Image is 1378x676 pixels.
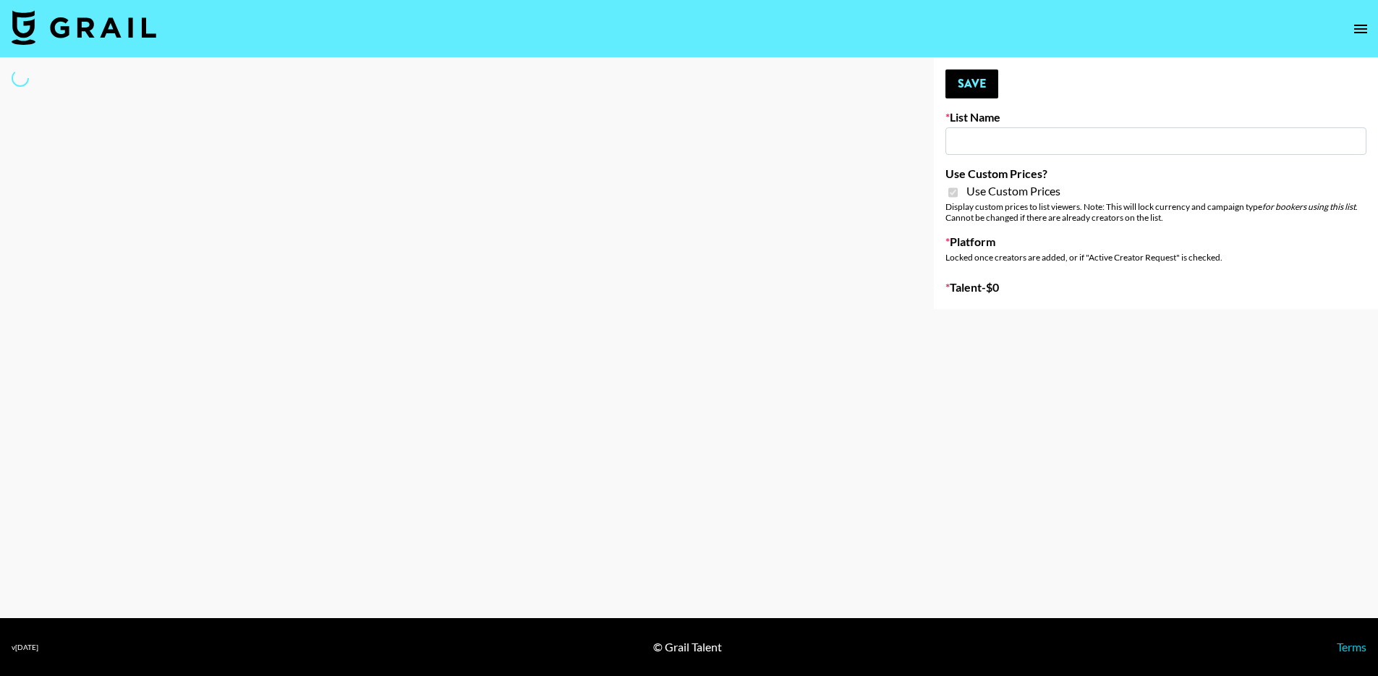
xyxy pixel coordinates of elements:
[1262,201,1356,212] em: for bookers using this list
[1346,14,1375,43] button: open drawer
[653,640,722,654] div: © Grail Talent
[12,10,156,45] img: Grail Talent
[945,280,1366,295] label: Talent - $ 0
[945,110,1366,124] label: List Name
[945,69,998,98] button: Save
[12,643,38,652] div: v [DATE]
[1337,640,1366,654] a: Terms
[945,235,1366,249] label: Platform
[945,252,1366,263] div: Locked once creators are added, or if "Active Creator Request" is checked.
[945,166,1366,181] label: Use Custom Prices?
[966,184,1060,198] span: Use Custom Prices
[945,201,1366,223] div: Display custom prices to list viewers. Note: This will lock currency and campaign type . Cannot b...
